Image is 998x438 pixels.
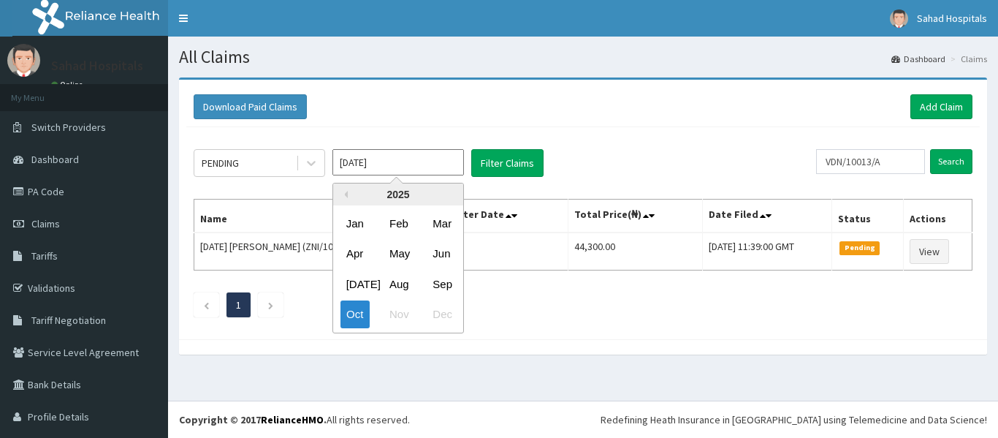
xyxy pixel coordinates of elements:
input: Search by HMO ID [816,149,925,174]
p: Sahad Hospitals [51,59,143,72]
input: Search [930,149,972,174]
span: Tariff Negotiation [31,314,106,327]
th: Status [832,200,904,233]
footer: All rights reserved. [168,401,998,438]
a: Page 1 is your current page [236,298,241,311]
div: Choose April 2025 [340,241,370,268]
span: Switch Providers [31,121,106,134]
span: Claims [31,217,60,230]
span: Dashboard [31,153,79,166]
a: Dashboard [891,53,945,65]
div: PENDING [202,156,239,170]
div: 2025 [333,184,463,205]
td: [DATE] [PERSON_NAME] (ZNI/10008/A) [194,233,423,271]
div: Choose January 2025 [340,210,370,237]
li: Claims [947,53,987,65]
div: Choose October 2025 [340,301,370,328]
th: Name [194,200,423,233]
span: Tariffs [31,249,58,263]
button: Previous Year [340,191,348,198]
td: [DATE] 11:39:00 GMT [702,233,832,271]
div: Choose June 2025 [427,241,456,268]
strong: Copyright © 2017 . [179,413,327,426]
img: User Image [890,10,908,28]
button: Filter Claims [471,149,544,177]
img: User Image [7,44,40,77]
span: Pending [839,241,880,254]
a: RelianceHMO [261,413,324,426]
div: Redefining Heath Insurance in [GEOGRAPHIC_DATA] using Telemedicine and Data Science! [601,412,987,427]
td: 44,300.00 [568,233,702,271]
th: Total Price(₦) [568,200,702,233]
a: Previous page [203,298,210,311]
a: Next page [267,298,274,311]
div: month 2025-10 [333,208,463,330]
div: Choose September 2025 [427,271,456,298]
a: Online [51,80,86,90]
div: Choose May 2025 [384,241,413,268]
input: Select Month and Year [332,149,464,175]
th: Actions [903,200,972,233]
div: Choose August 2025 [384,271,413,298]
a: View [910,239,949,264]
h1: All Claims [179,48,987,67]
div: Choose July 2025 [340,271,370,298]
div: Choose March 2025 [427,210,456,237]
span: Sahad Hospitals [917,12,987,25]
th: Date Filed [702,200,832,233]
div: Choose February 2025 [384,210,413,237]
a: Add Claim [910,94,972,119]
button: Download Paid Claims [194,94,307,119]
